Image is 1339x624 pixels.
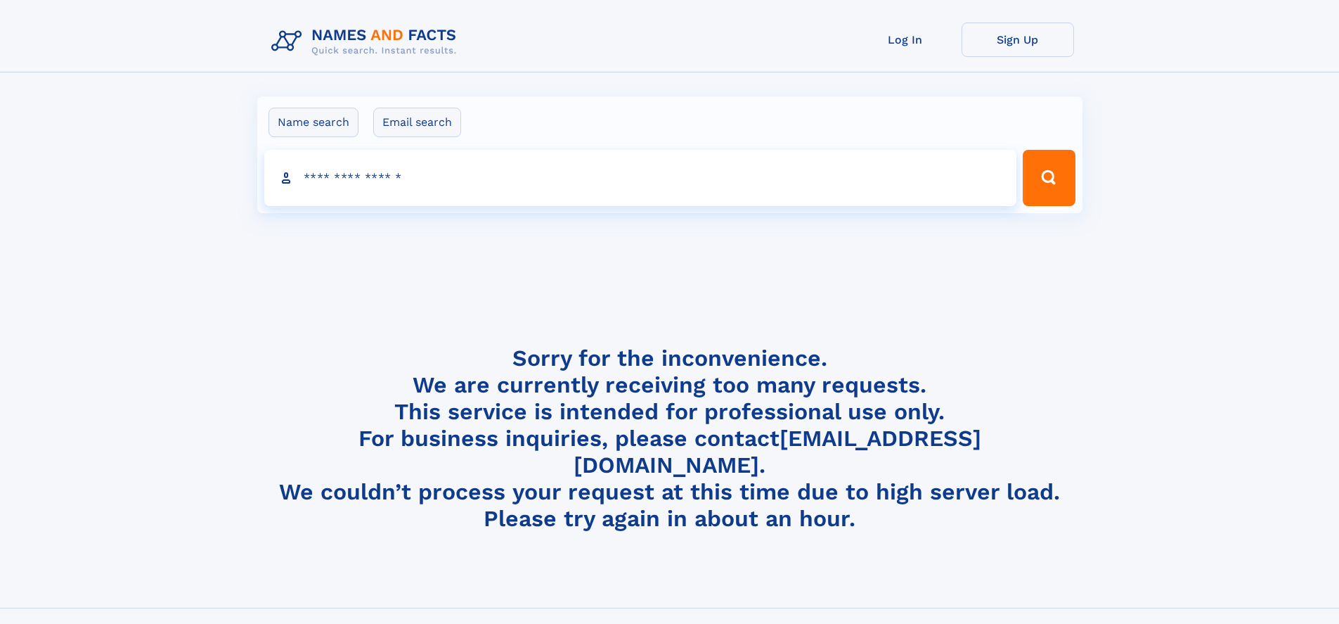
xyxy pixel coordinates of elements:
[266,345,1074,533] h4: Sorry for the inconvenience. We are currently receiving too many requests. This service is intend...
[962,23,1074,57] a: Sign Up
[1023,150,1075,206] button: Search Button
[373,108,461,137] label: Email search
[264,150,1017,206] input: search input
[266,23,468,61] img: Logo Names and Facts
[849,23,962,57] a: Log In
[574,425,981,478] a: [EMAIL_ADDRESS][DOMAIN_NAME]
[269,108,358,137] label: Name search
